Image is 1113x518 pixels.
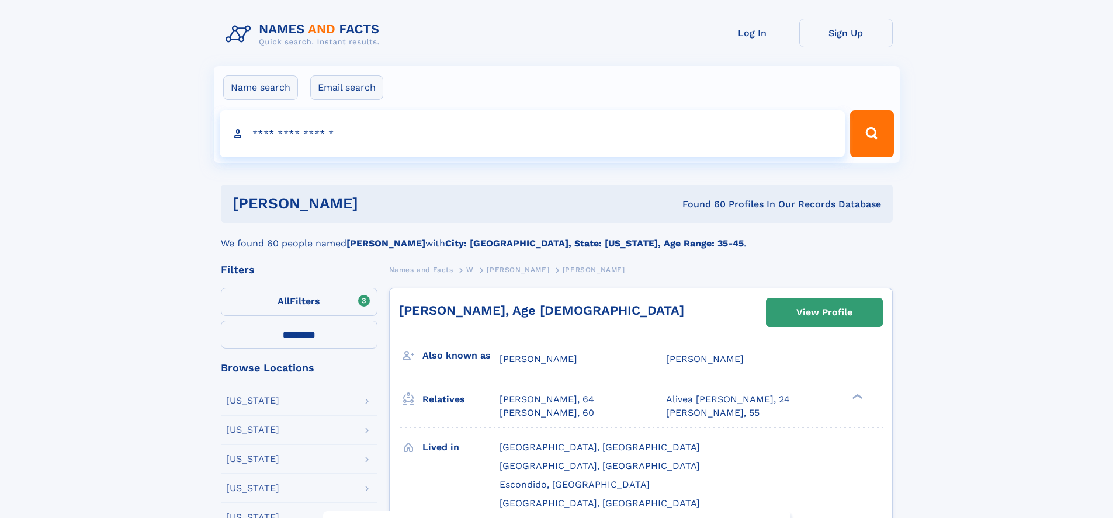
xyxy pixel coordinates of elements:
button: Search Button [850,110,893,157]
span: [GEOGRAPHIC_DATA], [GEOGRAPHIC_DATA] [500,460,700,471]
a: [PERSON_NAME], 64 [500,393,594,406]
span: W [466,266,474,274]
h3: Lived in [422,437,500,457]
span: [PERSON_NAME] [500,353,577,364]
div: [US_STATE] [226,425,279,434]
h1: [PERSON_NAME] [233,196,521,211]
label: Email search [310,75,383,100]
div: Found 60 Profiles In Our Records Database [520,198,881,211]
span: [GEOGRAPHIC_DATA], [GEOGRAPHIC_DATA] [500,441,700,453]
label: Filters [221,288,377,316]
h3: Relatives [422,390,500,409]
img: Logo Names and Facts [221,19,389,50]
span: All [278,295,290,307]
span: [PERSON_NAME] [563,266,625,274]
a: [PERSON_NAME] [487,262,549,277]
span: Escondido, [GEOGRAPHIC_DATA] [500,479,650,490]
a: [PERSON_NAME], 55 [666,406,760,419]
div: [US_STATE] [226,484,279,493]
div: ❯ [850,393,864,401]
a: [PERSON_NAME], Age [DEMOGRAPHIC_DATA] [399,303,684,318]
a: Log In [706,19,799,47]
span: [PERSON_NAME] [487,266,549,274]
h3: Also known as [422,346,500,366]
div: [US_STATE] [226,454,279,464]
div: We found 60 people named with . [221,223,893,251]
label: Name search [223,75,298,100]
b: City: [GEOGRAPHIC_DATA], State: [US_STATE], Age Range: 35-45 [445,238,744,249]
b: [PERSON_NAME] [346,238,425,249]
a: Sign Up [799,19,893,47]
a: View Profile [767,298,882,326]
div: Filters [221,265,377,275]
a: Names and Facts [389,262,453,277]
span: [GEOGRAPHIC_DATA], [GEOGRAPHIC_DATA] [500,498,700,509]
input: search input [220,110,845,157]
div: [US_STATE] [226,396,279,405]
a: [PERSON_NAME], 60 [500,406,594,419]
div: Browse Locations [221,363,377,373]
a: W [466,262,474,277]
div: View Profile [796,299,852,326]
a: Alivea [PERSON_NAME], 24 [666,393,790,406]
span: [PERSON_NAME] [666,353,744,364]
